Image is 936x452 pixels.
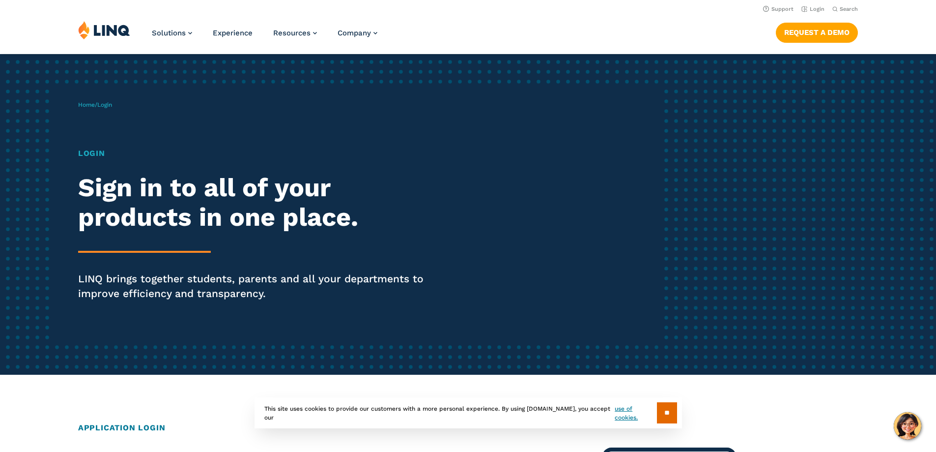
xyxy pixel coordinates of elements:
span: Resources [273,29,311,37]
h2: Sign in to all of your products in one place. [78,173,439,232]
a: Support [763,6,794,12]
h1: Login [78,148,439,159]
nav: Button Navigation [776,21,858,42]
a: Login [801,6,824,12]
span: Company [338,29,371,37]
a: Company [338,29,377,37]
div: This site uses cookies to provide our customers with a more personal experience. By using [DOMAIN... [255,397,682,428]
img: LINQ | K‑12 Software [78,21,130,39]
a: Solutions [152,29,192,37]
button: Open Search Bar [832,5,858,13]
a: use of cookies. [615,404,656,422]
a: Resources [273,29,317,37]
a: Experience [213,29,253,37]
button: Hello, have a question? Let’s chat. [894,412,921,440]
nav: Primary Navigation [152,21,377,53]
a: Home [78,101,95,108]
a: Request a Demo [776,23,858,42]
span: / [78,101,112,108]
span: Solutions [152,29,186,37]
p: LINQ brings together students, parents and all your departments to improve efficiency and transpa... [78,271,439,301]
span: Login [97,101,112,108]
span: Search [840,6,858,12]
